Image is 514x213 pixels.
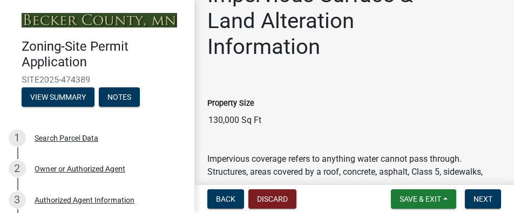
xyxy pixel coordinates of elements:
[391,189,456,209] button: Save & Exit
[35,165,125,173] div: Owner or Authorized Agent
[207,100,254,107] label: Property Size
[35,134,98,142] div: Search Parcel Data
[22,39,186,70] h4: Zoning-Site Permit Application
[22,13,177,28] img: Becker County, Minnesota
[99,93,140,102] wm-modal-confirm: Notes
[216,195,235,203] span: Back
[22,93,94,102] wm-modal-confirm: Summary
[35,196,134,204] div: Authorized Agent Information
[207,189,244,209] button: Back
[22,74,173,85] span: SITE2025-474389
[248,189,296,209] button: Discard
[99,87,140,107] button: Notes
[9,129,26,147] div: 1
[465,189,501,209] button: Next
[9,191,26,209] div: 3
[474,195,492,203] span: Next
[22,87,94,107] button: View Summary
[9,160,26,177] div: 2
[400,195,441,203] span: Save & Exit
